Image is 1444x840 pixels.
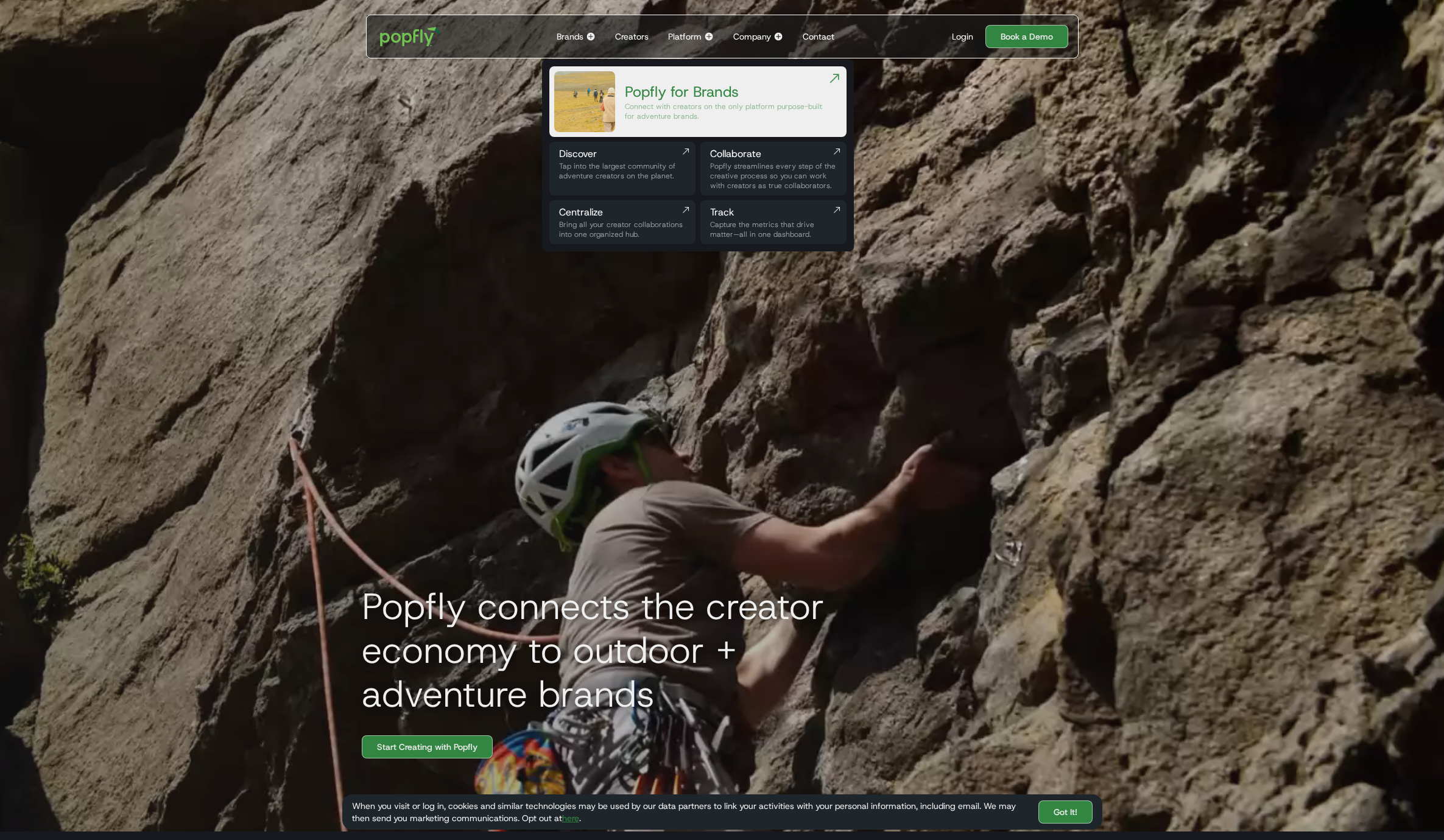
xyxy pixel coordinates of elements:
a: Popfly for BrandsConnect with creators on the only platform purpose-built for adventure brands. [549,66,847,137]
a: Start Creating with Popfly [362,735,493,758]
div: Connect with creators on the only platform purpose-built for adventure brands. [625,102,827,121]
h1: Popfly connects the creator economy to outdoor + adventure brands [352,584,900,716]
a: Login [947,30,978,43]
div: Brands [557,30,583,43]
div: Platform [668,30,702,43]
div: Discover [559,147,686,161]
div: Company [733,30,771,43]
div: Popfly streamlines every step of the creative process so you can work with creators as true colla... [710,161,837,191]
div: Centralize [559,205,686,220]
div: Collaborate [710,147,837,161]
a: home [372,18,450,55]
div: Login [952,30,973,43]
a: Creators [610,15,653,58]
a: here [562,813,579,824]
a: CollaboratePopfly streamlines every step of the creative process so you can work with creators as... [700,142,847,195]
div: Tap into the largest community of adventure creators on the planet. [559,161,686,181]
div: Capture the metrics that drive matter—all in one dashboard. [710,220,837,239]
a: DiscoverTap into the largest community of adventure creators on the planet. [549,142,696,195]
a: Got It! [1038,800,1093,824]
div: When you visit or log in, cookies and similar technologies may be used by our data partners to li... [352,800,1029,824]
a: Book a Demo [985,25,1068,48]
div: Creators [615,30,649,43]
div: Track [710,205,837,220]
a: TrackCapture the metrics that drive matter—all in one dashboard. [700,200,847,244]
div: Bring all your creator collaborations into one organized hub. [559,220,686,239]
div: Contact [803,30,834,43]
div: Popfly for Brands [625,82,827,102]
a: CentralizeBring all your creator collaborations into one organized hub. [549,200,696,244]
a: Contact [798,15,839,58]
